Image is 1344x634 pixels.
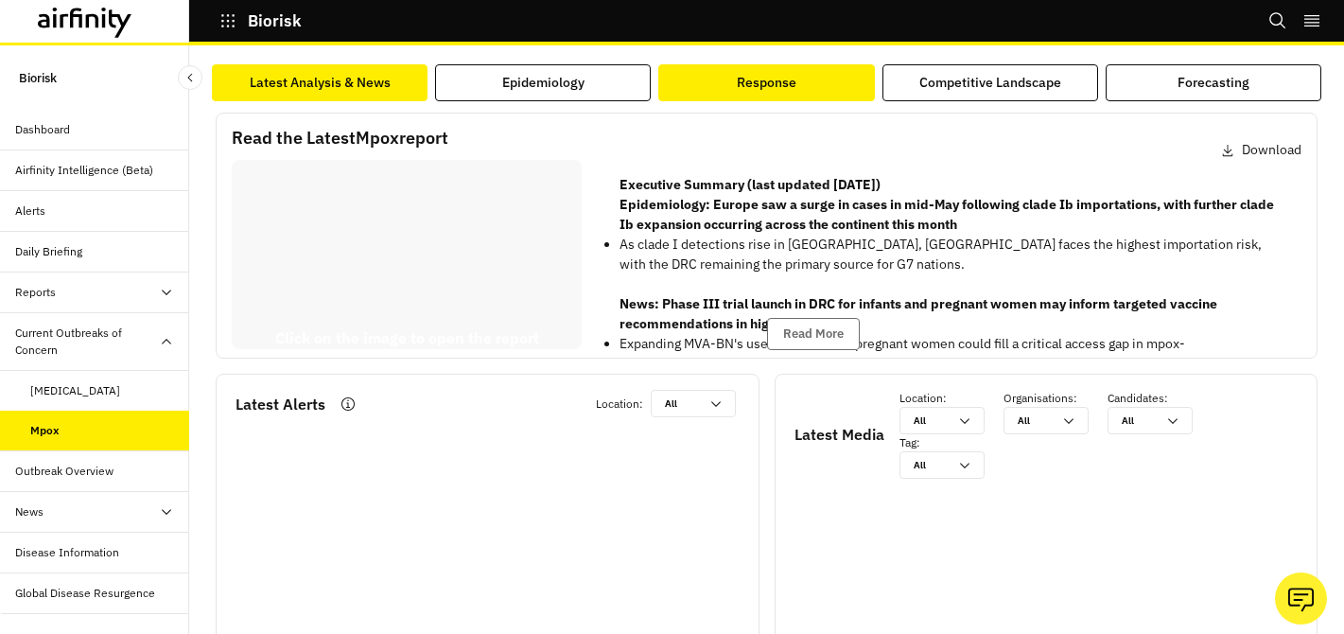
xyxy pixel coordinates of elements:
p: Organisations : [1004,390,1108,407]
button: Biorisk [219,5,302,37]
button: Ask our analysts [1275,572,1327,625]
div: Competitive Landscape [919,73,1061,93]
button: Close Sidebar [178,65,202,90]
p: Location : [596,396,643,413]
p: Latest Media [794,423,884,446]
div: Daily Briefing [15,243,82,260]
div: Disease Information [15,544,119,561]
strong: Executive Summary (last updated [DATE] [620,176,876,193]
p: Location : [899,390,1004,407]
div: Dashboard [15,121,70,138]
div: Mpox [30,422,60,439]
p: Latest Alerts [236,393,325,415]
div: [MEDICAL_DATA] [30,382,120,399]
div: News [15,503,44,520]
div: Reports [15,284,56,301]
button: Read More [767,318,860,350]
button: Search [1268,5,1287,37]
div: Forecasting [1178,73,1249,93]
p: Biorisk [19,61,57,95]
div: Alerts [15,203,45,220]
p: Tag : [899,434,1004,451]
p: Candidates : [1108,390,1212,407]
strong: Epidemiology: Europe saw a surge in cases in mid-May following clade Ib importations, with furthe... [620,196,1274,233]
div: Response [737,73,796,93]
div: Epidemiology [502,73,585,93]
p: Biorisk [248,12,302,29]
p: Download [1242,140,1301,160]
div: Airfinity Intelligence (Beta) [15,162,153,179]
div: Current Outbreaks of Concern [15,325,159,359]
p: Click on the image to open the report [232,326,582,349]
div: Latest Analysis & News [250,73,391,93]
p: Expanding MVA-BN's use to infants and pregnant women could fill a critical access gap in mpox-[ME... [620,334,1286,374]
p: As clade I detections rise in [GEOGRAPHIC_DATA], [GEOGRAPHIC_DATA] faces the highest importation ... [620,235,1286,274]
div: Global Disease Resurgence [15,585,155,602]
div: Outbreak Overview [15,463,113,480]
strong: ) [876,176,881,193]
strong: News: Phase III trial launch in DRC for infants and pregnant women may inform targeted vaccine re... [620,295,1217,332]
p: Read the Latest Mpox report [232,125,448,150]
